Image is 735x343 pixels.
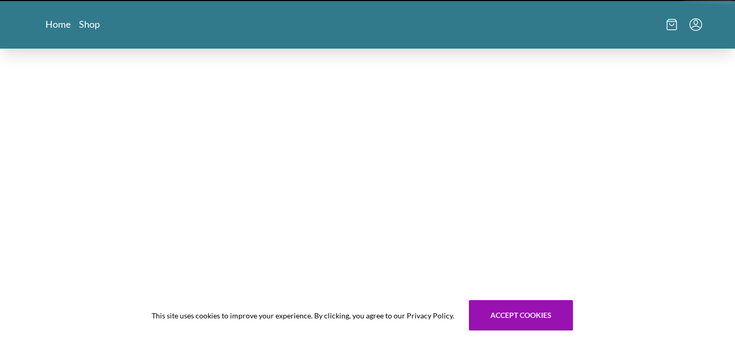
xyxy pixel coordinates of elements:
a: Shop [79,18,100,30]
a: Home [45,18,71,30]
img: logo [336,8,399,37]
button: Menu [690,18,702,31]
a: Logo [336,8,399,40]
span: This site uses cookies to improve your experience. By clicking, you agree to our Privacy Policy. [152,310,454,321]
button: Accept cookies [469,300,573,330]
